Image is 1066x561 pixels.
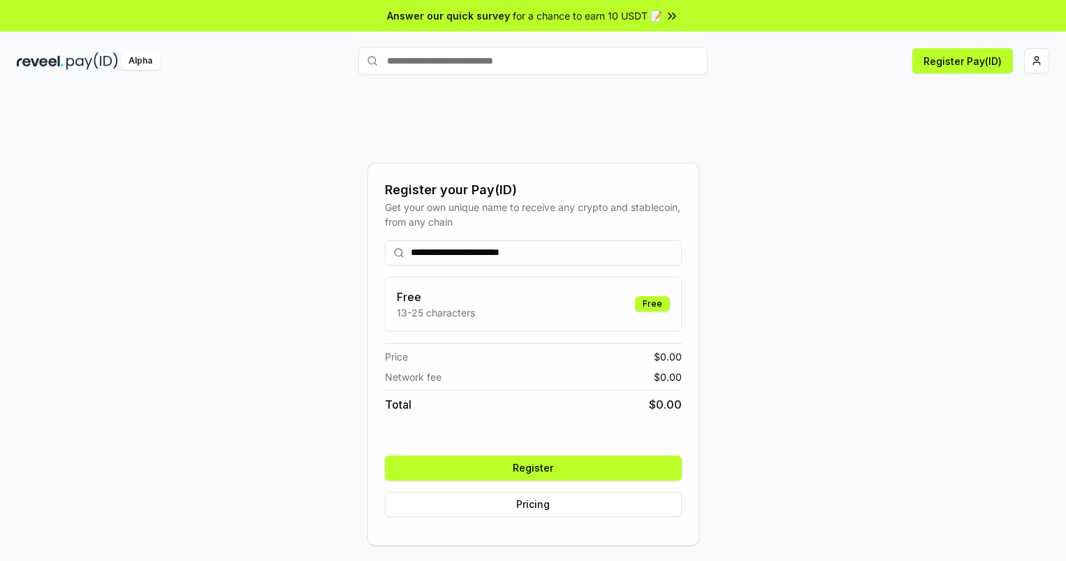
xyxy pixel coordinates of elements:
[397,289,475,305] h3: Free
[385,200,682,229] div: Get your own unique name to receive any crypto and stablecoin, from any chain
[513,8,662,23] span: for a chance to earn 10 USDT 📝
[385,180,682,200] div: Register your Pay(ID)
[654,370,682,384] span: $ 0.00
[385,396,411,413] span: Total
[385,349,408,364] span: Price
[385,492,682,517] button: Pricing
[654,349,682,364] span: $ 0.00
[397,305,475,320] p: 13-25 characters
[635,296,670,312] div: Free
[121,52,160,70] div: Alpha
[649,396,682,413] span: $ 0.00
[385,370,441,384] span: Network fee
[387,8,510,23] span: Answer our quick survey
[912,48,1013,73] button: Register Pay(ID)
[385,456,682,481] button: Register
[66,52,118,70] img: pay_id
[17,52,64,70] img: reveel_dark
